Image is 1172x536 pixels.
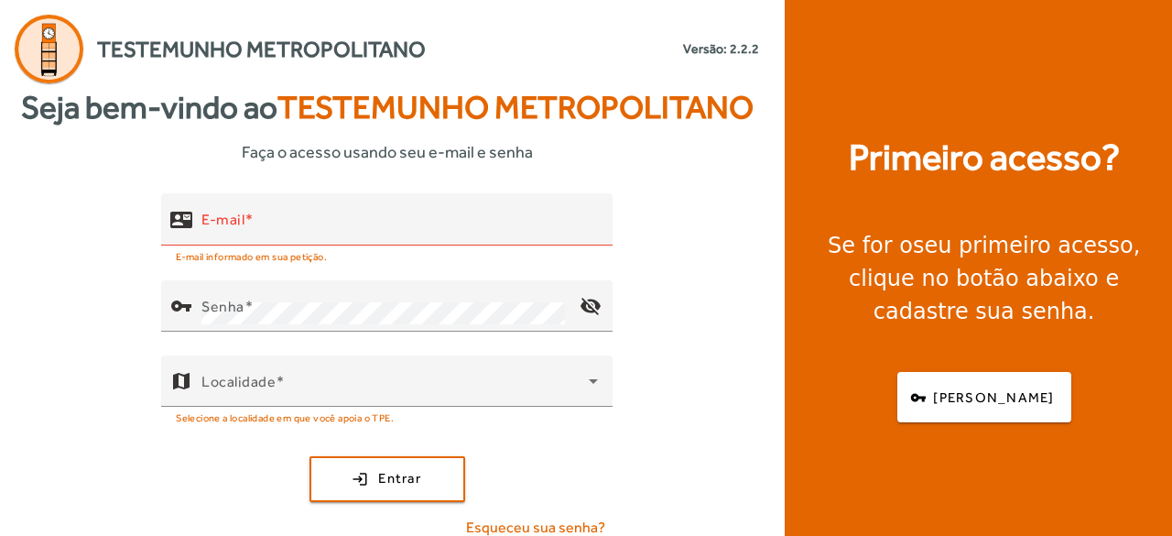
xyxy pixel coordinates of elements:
small: Versão: 2.2.2 [683,39,759,59]
mat-hint: E-mail informado em sua petição. [176,246,327,266]
span: Testemunho Metropolitano [97,33,426,66]
mat-hint: Selecione a localidade em que você apoia o TPE. [176,407,394,427]
strong: Seja bem-vindo ao [21,83,754,132]
strong: Primeiro acesso? [849,130,1120,185]
strong: seu primeiro acesso [913,233,1134,258]
button: [PERSON_NAME] [897,372,1071,422]
mat-label: E-mail [201,210,244,227]
span: Testemunho Metropolitano [277,89,754,126]
span: [PERSON_NAME] [933,388,1054,409]
mat-label: Senha [201,297,244,314]
mat-icon: vpn_key [170,295,192,317]
span: Entrar [378,468,421,489]
button: Entrar [309,456,465,502]
span: Faça o acesso usando seu e-mail e senha [242,139,533,164]
div: Se for o , clique no botão abaixo e cadastre sua senha. [807,229,1161,328]
mat-icon: contact_mail [170,208,192,230]
mat-icon: visibility_off [569,284,613,328]
img: Logo Agenda [15,15,83,83]
mat-label: Localidade [201,372,276,389]
mat-icon: map [170,370,192,392]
